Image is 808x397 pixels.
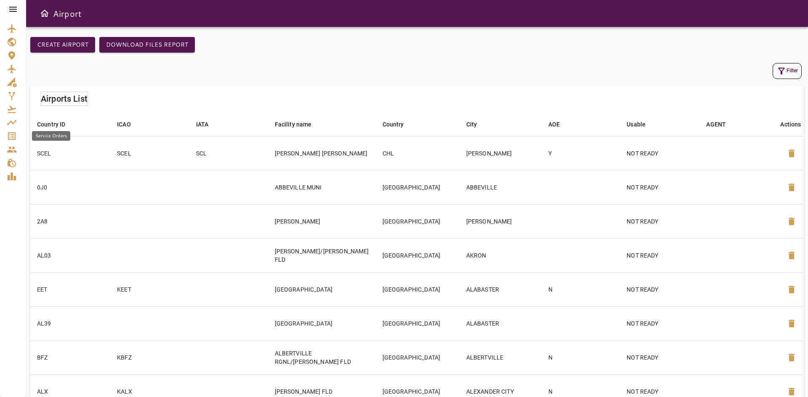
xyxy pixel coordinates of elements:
[117,119,131,129] div: ICAO
[383,119,404,129] div: Country
[196,119,209,129] div: IATA
[196,119,220,129] span: IATA
[37,119,66,129] div: Country ID
[53,7,82,20] h6: Airport
[627,251,693,260] p: NOT READY
[117,119,142,129] span: ICAO
[627,319,693,328] p: NOT READY
[41,92,88,105] h6: Airports List
[460,170,542,204] td: ABBEVILLE
[773,63,802,79] button: Filter
[627,217,693,226] p: NOT READY
[30,37,95,53] button: Create airport
[268,340,376,374] td: ALBERTVILLE RGNL/[PERSON_NAME] FLD
[30,204,110,238] td: 2A8
[30,136,110,170] td: SCEL
[787,182,797,192] span: delete
[787,250,797,260] span: delete
[542,136,620,170] td: Y
[30,238,110,272] td: AL03
[781,143,802,163] button: Delete Airport
[781,177,802,197] button: Delete Airport
[268,272,376,306] td: [GEOGRAPHIC_DATA]
[30,170,110,204] td: 0J0
[376,136,460,170] td: CHL
[460,238,542,272] td: AKRON
[376,204,460,238] td: [GEOGRAPHIC_DATA]
[781,313,802,334] button: Delete Airport
[383,119,415,129] span: Country
[781,211,802,231] button: Delete Airport
[376,340,460,374] td: [GEOGRAPHIC_DATA]
[268,238,376,272] td: [PERSON_NAME]/[PERSON_NAME] FLD
[110,340,189,374] td: KBFZ
[548,119,560,129] div: AOE
[781,279,802,300] button: Delete Airport
[376,238,460,272] td: [GEOGRAPHIC_DATA]
[275,119,312,129] div: Facility name
[268,136,376,170] td: [PERSON_NAME] [PERSON_NAME]
[787,352,797,363] span: delete
[460,204,542,238] td: [PERSON_NAME]
[706,119,737,129] span: AGENT
[466,119,488,129] span: City
[787,148,797,158] span: delete
[268,306,376,340] td: [GEOGRAPHIC_DATA]
[30,272,110,306] td: EET
[542,340,620,374] td: N
[376,306,460,340] td: [GEOGRAPHIC_DATA]
[787,386,797,397] span: delete
[460,340,542,374] td: ALBERTVILLE
[627,119,656,129] span: Usable
[189,136,268,170] td: SCL
[548,119,571,129] span: AOE
[460,306,542,340] td: ALABASTER
[110,272,189,306] td: KEET
[627,353,693,362] p: NOT READY
[30,340,110,374] td: BFZ
[268,170,376,204] td: ABBEVILLE MUNI
[110,136,189,170] td: SCEL
[787,216,797,226] span: delete
[36,5,53,22] button: Open drawer
[268,204,376,238] td: [PERSON_NAME]
[627,149,693,158] p: NOT READY
[99,37,195,53] button: Download Files Report
[781,245,802,266] button: Delete Airport
[787,284,797,294] span: delete
[627,119,646,129] div: Usable
[376,272,460,306] td: [GEOGRAPHIC_DATA]
[275,119,323,129] span: Facility name
[376,170,460,204] td: [GEOGRAPHIC_DATA]
[781,347,802,368] button: Delete Airport
[460,136,542,170] td: [PERSON_NAME]
[30,306,110,340] td: AL39
[706,119,726,129] div: AGENT
[460,272,542,306] td: ALABASTER
[542,272,620,306] td: N
[37,119,77,129] span: Country ID
[787,318,797,329] span: delete
[32,131,70,141] div: Service Orders
[627,183,693,192] p: NOT READY
[627,285,693,294] p: NOT READY
[627,387,693,396] p: NOT READY
[466,119,477,129] div: City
